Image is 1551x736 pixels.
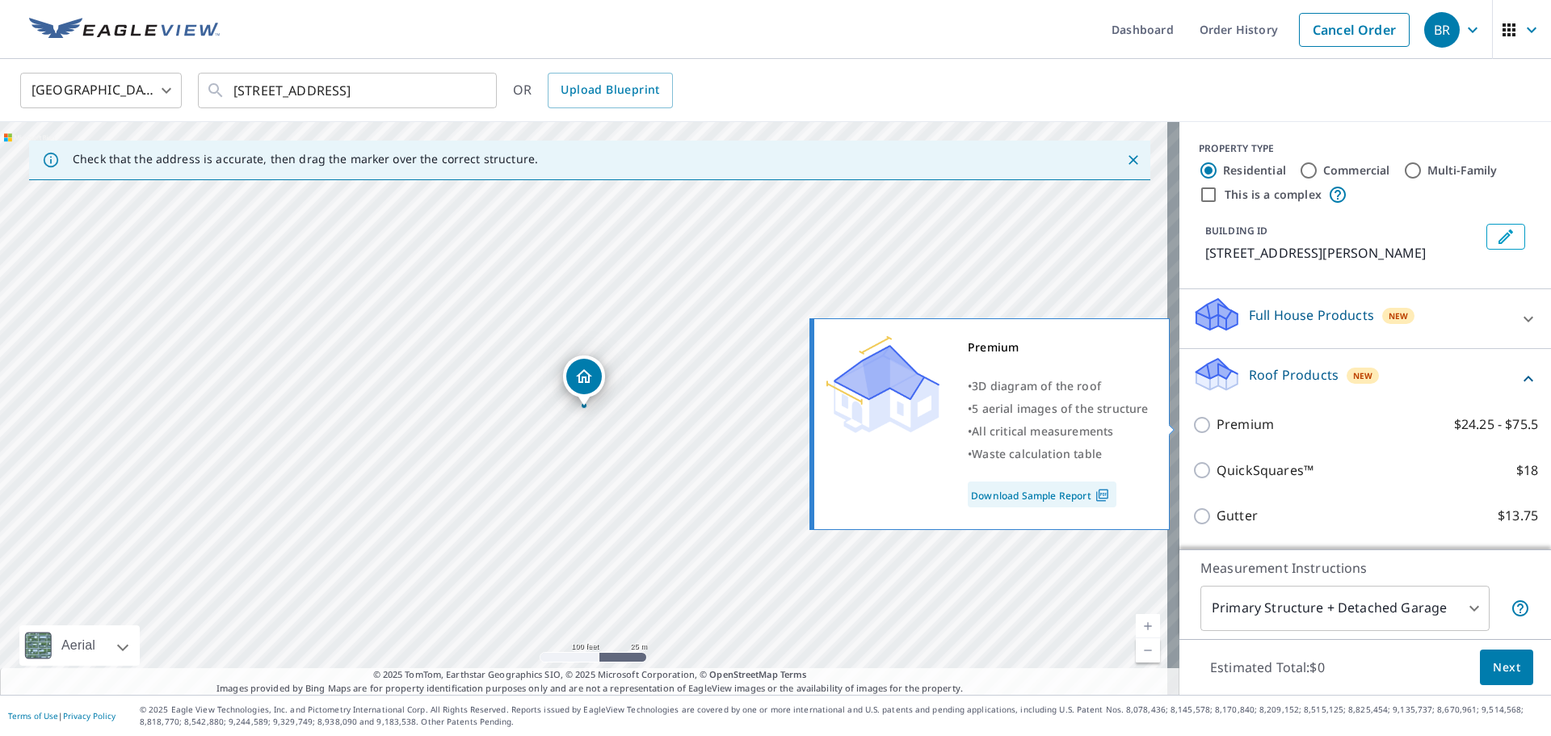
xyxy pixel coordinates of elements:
[513,73,673,108] div: OR
[1299,13,1410,47] a: Cancel Order
[73,152,538,166] p: Check that the address is accurate, then drag the marker over the correct structure.
[19,625,140,666] div: Aerial
[1480,650,1533,686] button: Next
[1249,365,1339,385] p: Roof Products
[140,704,1543,728] p: © 2025 Eagle View Technologies, Inc. and Pictometry International Corp. All Rights Reserved. Repo...
[968,375,1149,397] div: •
[1200,586,1490,631] div: Primary Structure + Detached Garage
[1223,162,1286,179] label: Residential
[1225,187,1322,203] label: This is a complex
[548,73,672,108] a: Upload Blueprint
[1192,296,1538,342] div: Full House ProductsNew
[1217,414,1274,435] p: Premium
[1353,369,1373,382] span: New
[1197,650,1338,685] p: Estimated Total: $0
[1454,414,1538,435] p: $24.25 - $75.5
[972,378,1101,393] span: 3D diagram of the roof
[1486,224,1525,250] button: Edit building 1
[1249,305,1374,325] p: Full House Products
[1511,599,1530,618] span: Your report will include the primary structure and a detached garage if one exists.
[1136,638,1160,662] a: Current Level 18, Zoom Out
[1091,488,1113,503] img: Pdf Icon
[29,18,220,42] img: EV Logo
[1217,461,1314,481] p: QuickSquares™
[20,68,182,113] div: [GEOGRAPHIC_DATA]
[972,401,1148,416] span: 5 aerial images of the structure
[968,397,1149,420] div: •
[8,711,116,721] p: |
[968,482,1116,507] a: Download Sample Report
[57,625,100,666] div: Aerial
[1389,309,1409,322] span: New
[1200,558,1530,578] p: Measurement Instructions
[1516,461,1538,481] p: $18
[1136,614,1160,638] a: Current Level 18, Zoom In
[1217,506,1258,526] p: Gutter
[709,668,777,680] a: OpenStreetMap
[1427,162,1498,179] label: Multi-Family
[563,355,605,406] div: Dropped pin, building 1, Residential property, 12 Shady Ln Cadyville, NY 12918
[233,68,464,113] input: Search by address or latitude-longitude
[1205,224,1267,238] p: BUILDING ID
[561,80,659,100] span: Upload Blueprint
[1123,149,1144,170] button: Close
[972,446,1102,461] span: Waste calculation table
[1424,12,1460,48] div: BR
[1323,162,1390,179] label: Commercial
[63,710,116,721] a: Privacy Policy
[1192,355,1538,402] div: Roof ProductsNew
[1199,141,1532,156] div: PROPERTY TYPE
[1498,506,1538,526] p: $13.75
[373,668,807,682] span: © 2025 TomTom, Earthstar Geographics SIO, © 2025 Microsoft Corporation, ©
[780,668,807,680] a: Terms
[968,420,1149,443] div: •
[968,443,1149,465] div: •
[972,423,1113,439] span: All critical measurements
[826,336,939,433] img: Premium
[968,336,1149,359] div: Premium
[1493,658,1520,678] span: Next
[8,710,58,721] a: Terms of Use
[1205,243,1480,263] p: [STREET_ADDRESS][PERSON_NAME]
